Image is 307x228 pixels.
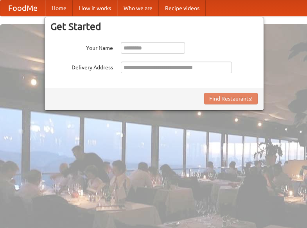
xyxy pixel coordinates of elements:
[50,62,113,71] label: Delivery Address
[50,42,113,52] label: Your Name
[204,93,258,104] button: Find Restaurants!
[45,0,73,16] a: Home
[0,0,45,16] a: FoodMe
[73,0,117,16] a: How it works
[159,0,206,16] a: Recipe videos
[50,21,258,32] h3: Get Started
[117,0,159,16] a: Who we are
